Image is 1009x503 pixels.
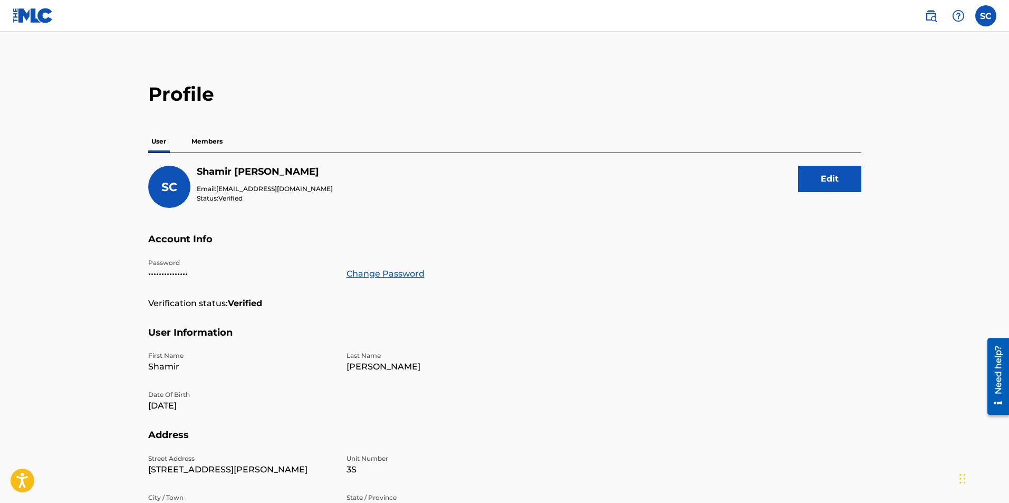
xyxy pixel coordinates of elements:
[216,185,333,193] span: [EMAIL_ADDRESS][DOMAIN_NAME]
[925,10,937,22] img: search
[197,166,333,178] h5: Shamir Caldwell
[148,327,861,352] h5: User Information
[347,351,532,360] p: Last Name
[148,400,334,412] p: [DATE]
[188,130,226,153] p: Members
[218,194,243,202] span: Verified
[148,82,861,106] h2: Profile
[148,454,334,463] p: Street Address
[347,493,532,502] p: State / Province
[952,10,965,22] img: help
[347,268,425,280] a: Change Password
[979,334,1009,419] iframe: Resource Center
[148,463,334,476] p: [STREET_ADDRESS][PERSON_NAME]
[148,390,334,400] p: Date Of Birth
[148,360,334,373] p: Shamir
[148,258,334,268] p: Password
[148,268,334,280] p: •••••••••••••••
[197,194,333,203] p: Status:
[148,297,228,310] p: Verification status:
[148,493,334,502] p: City / Town
[948,5,969,26] div: Help
[148,351,334,360] p: First Name
[975,5,996,26] div: User Menu
[347,360,532,373] p: [PERSON_NAME]
[161,180,177,194] span: SC
[228,297,262,310] strong: Verified
[959,463,966,495] div: Drag
[13,8,53,23] img: MLC Logo
[148,130,169,153] p: User
[347,463,532,476] p: 3S
[197,184,333,194] p: Email:
[347,454,532,463] p: Unit Number
[148,233,861,258] h5: Account Info
[798,166,861,192] button: Edit
[920,5,941,26] a: Public Search
[148,429,861,454] h5: Address
[956,452,1009,503] iframe: Chat Widget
